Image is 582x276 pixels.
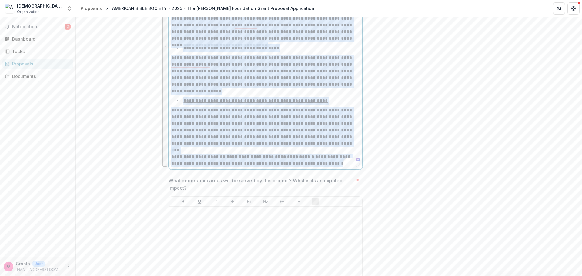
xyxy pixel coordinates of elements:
[12,61,68,67] div: Proposals
[212,198,220,205] button: Italicize
[279,198,286,205] button: Bullet List
[567,2,580,15] button: Get Help
[262,198,269,205] button: Heading 2
[112,5,314,12] div: AMERICAN BIBLE SOCIETY - 2025 - The [PERSON_NAME] Foundation Grant Proposal Application
[2,71,73,81] a: Documents
[16,261,30,267] p: Grants
[16,267,62,272] p: [EMAIL_ADDRESS][DOMAIN_NAME]
[17,9,40,15] span: Organization
[2,22,73,32] button: Notifications2
[328,198,335,205] button: Align Center
[196,198,203,205] button: Underline
[12,36,68,42] div: Dashboard
[65,263,72,270] button: More
[78,4,104,13] a: Proposals
[2,59,73,69] a: Proposals
[345,198,352,205] button: Align Right
[2,34,73,44] a: Dashboard
[5,4,15,13] img: AMERICAN BIBLE SOCIETY
[2,46,73,56] a: Tasks
[65,24,71,30] span: 2
[295,198,302,205] button: Ordered List
[12,48,68,55] div: Tasks
[12,73,68,79] div: Documents
[312,198,319,205] button: Align Left
[7,264,10,268] div: Grants
[65,2,73,15] button: Open entity switcher
[169,177,354,191] p: What geographic areas will be served by this project? What is its anticipated impact?
[12,24,65,29] span: Notifications
[81,5,102,12] div: Proposals
[246,198,253,205] button: Heading 1
[17,3,62,9] div: [DEMOGRAPHIC_DATA]
[78,4,317,13] nav: breadcrumb
[553,2,565,15] button: Partners
[229,198,236,205] button: Strike
[179,198,187,205] button: Bold
[32,261,45,267] p: User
